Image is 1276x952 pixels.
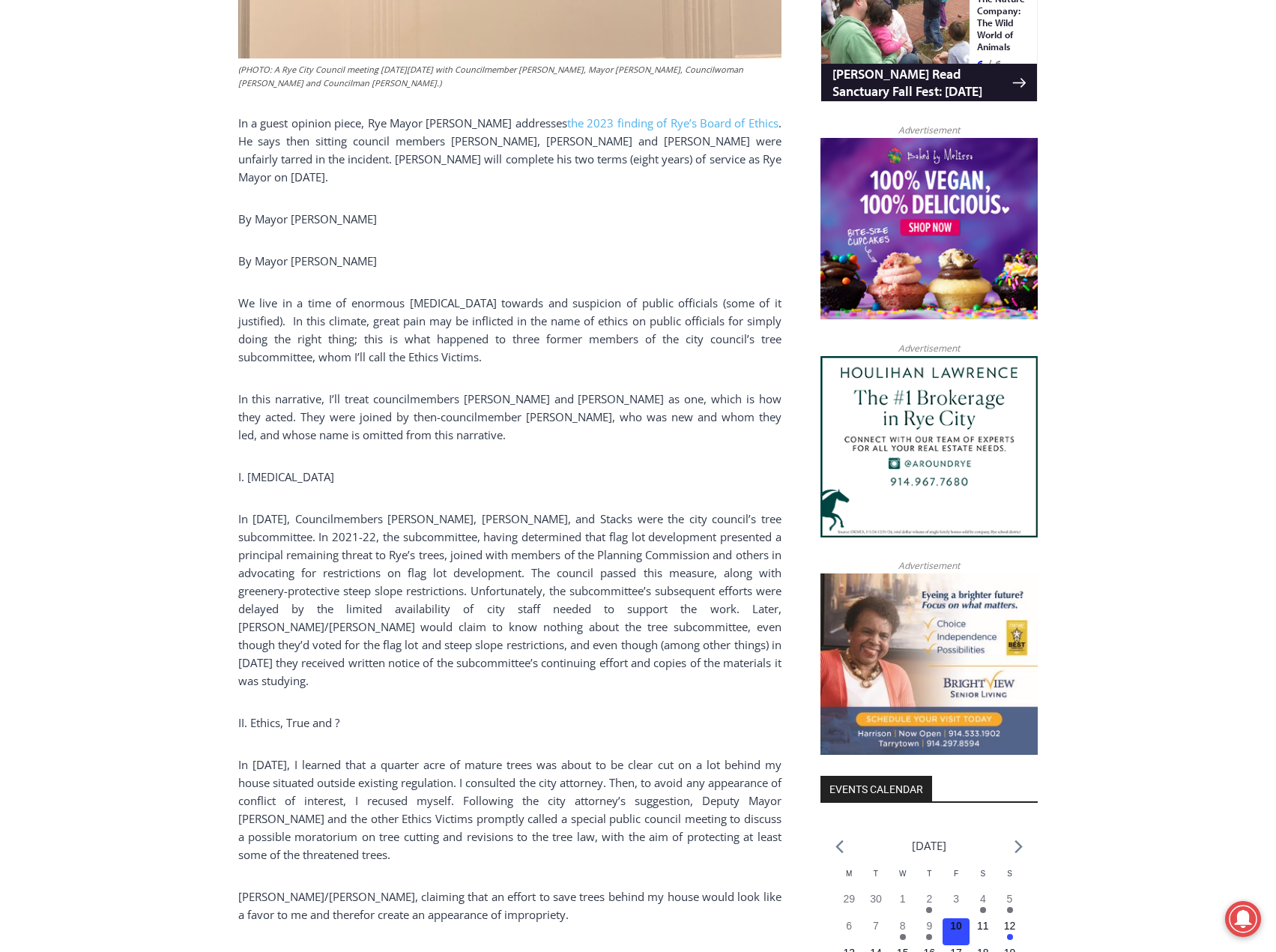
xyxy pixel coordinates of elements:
[900,934,906,940] em: Has events
[883,558,975,573] span: Advertisement
[1007,907,1013,913] em: Has events
[980,907,986,913] em: Has events
[835,918,862,945] button: 6
[157,42,209,138] div: Two by Two Animal Haven & The Nature Company: The Wild World of Animals
[926,907,932,913] em: Has events
[1,149,217,187] a: [PERSON_NAME] Read Sanctuary Fall Fest: [DATE]
[238,888,781,924] p: [PERSON_NAME]/[PERSON_NAME], claiming that an effort to save trees behind my house would look lik...
[997,868,1023,891] div: Sunday
[820,776,932,801] h2: Events Calendar
[862,868,889,891] div: Tuesday
[889,868,916,891] div: Wednesday
[1007,870,1012,878] span: S
[820,356,1038,537] img: Houlihan Lawrence The #1 Brokerage in Rye City
[889,891,916,918] button: 1
[157,142,163,157] div: 6
[862,918,889,945] button: 7
[846,920,852,932] time: 6
[360,145,726,187] a: Intern @ [DOMAIN_NAME]
[238,63,781,89] figcaption: (PHOTO: A Rye City Council meeting [DATE][DATE] with Councilmember [PERSON_NAME], Mayor [PERSON_N...
[883,341,975,355] span: Advertisement
[862,891,889,918] button: 30
[873,920,879,932] time: 7
[870,893,882,905] time: 30
[916,891,943,918] button: 2 Has events
[846,870,852,878] span: M
[1015,840,1023,854] a: Next month
[238,252,781,270] p: By Mayor [PERSON_NAME]
[392,149,695,183] span: Intern @ [DOMAIN_NAME]
[970,918,997,945] button: 11
[238,468,781,486] p: I. [MEDICAL_DATA]
[238,294,781,366] p: We live in a time of enormous [MEDICAL_DATA] towards and suspicion of public officials (some of i...
[900,893,906,905] time: 1
[835,840,844,854] a: Previous month
[927,870,931,878] span: T
[238,714,781,732] p: II. Ethics, True and ?
[12,151,192,185] h4: [PERSON_NAME] Read Sanctuary Fall Fest: [DATE]
[889,918,916,945] button: 8 Has events
[1007,934,1013,940] em: Has events
[912,836,946,856] li: [DATE]
[238,390,781,444] p: In this narrative, I’ll treat councilmembers [PERSON_NAME] and [PERSON_NAME] as one, which is how...
[567,115,778,130] a: the 2023 finding of Rye’s Board of Ethics
[238,210,781,228] p: By Mayor [PERSON_NAME]
[970,868,997,891] div: Saturday
[883,123,975,137] span: Advertisement
[926,934,932,940] em: Has events
[943,868,970,891] div: Friday
[916,918,943,945] button: 9 Has events
[970,891,997,918] button: 4 Has events
[980,870,985,878] span: S
[238,510,781,690] p: In [DATE], Councilmembers [PERSON_NAME], [PERSON_NAME], and Stacks were the city council’s tree s...
[820,138,1038,319] img: Baked by Melissa
[997,918,1023,945] button: 12 Has events
[953,893,959,905] time: 3
[977,920,989,932] time: 11
[378,1,708,145] div: "The first chef I interviewed talked about coming to [GEOGRAPHIC_DATA] from [GEOGRAPHIC_DATA] in ...
[238,114,781,186] p: In a guest opinion piece, Rye Mayor [PERSON_NAME] addresses . He says then sitting council member...
[926,920,932,932] time: 9
[1004,920,1016,932] time: 12
[943,891,970,918] button: 3
[943,918,970,945] button: 10
[874,870,878,878] span: T
[167,142,171,157] div: /
[835,868,862,891] div: Monday
[997,891,1023,918] button: 5 Has events
[980,893,986,905] time: 4
[1007,893,1013,905] time: 5
[950,920,962,932] time: 10
[899,870,906,878] span: W
[820,573,1038,755] img: Brightview Senior Living
[900,920,906,932] time: 8
[835,891,862,918] button: 29
[175,142,181,157] div: 6
[843,893,855,905] time: 29
[238,756,781,864] p: In [DATE], I learned that a quarter acre of mature trees was about to be clear cut on a lot behin...
[916,868,943,891] div: Thursday
[926,893,932,905] time: 2
[954,870,958,878] span: F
